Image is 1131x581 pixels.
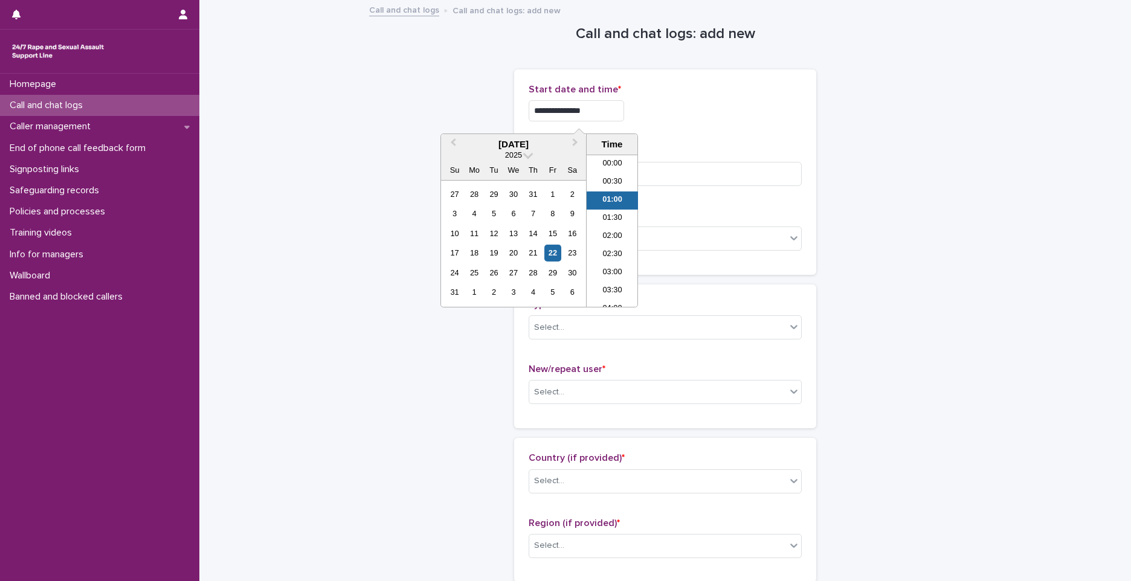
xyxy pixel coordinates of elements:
[446,162,463,178] div: Su
[505,284,521,300] div: Choose Wednesday, September 3rd, 2025
[505,245,521,261] div: Choose Wednesday, August 20th, 2025
[590,139,634,150] div: Time
[564,186,581,202] div: Choose Saturday, August 2nd, 2025
[466,162,482,178] div: Mo
[442,135,462,155] button: Previous Month
[544,162,561,178] div: Fr
[544,265,561,281] div: Choose Friday, August 29th, 2025
[466,205,482,222] div: Choose Monday, August 4th, 2025
[486,284,502,300] div: Choose Tuesday, September 2nd, 2025
[446,265,463,281] div: Choose Sunday, August 24th, 2025
[525,162,541,178] div: Th
[587,210,638,228] li: 01:30
[587,282,638,300] li: 03:30
[446,186,463,202] div: Choose Sunday, July 27th, 2025
[525,225,541,242] div: Choose Thursday, August 14th, 2025
[5,227,82,239] p: Training videos
[466,284,482,300] div: Choose Monday, September 1st, 2025
[564,265,581,281] div: Choose Saturday, August 30th, 2025
[544,284,561,300] div: Choose Friday, September 5th, 2025
[587,246,638,264] li: 02:30
[529,364,605,374] span: New/repeat user
[5,79,66,90] p: Homepage
[5,121,100,132] p: Caller management
[466,245,482,261] div: Choose Monday, August 18th, 2025
[529,453,625,463] span: Country (if provided)
[486,265,502,281] div: Choose Tuesday, August 26th, 2025
[534,539,564,552] div: Select...
[446,284,463,300] div: Choose Sunday, August 31st, 2025
[564,284,581,300] div: Choose Saturday, September 6th, 2025
[544,225,561,242] div: Choose Friday, August 15th, 2025
[486,245,502,261] div: Choose Tuesday, August 19th, 2025
[446,225,463,242] div: Choose Sunday, August 10th, 2025
[505,205,521,222] div: Choose Wednesday, August 6th, 2025
[5,100,92,111] p: Call and chat logs
[564,162,581,178] div: Sa
[587,264,638,282] li: 03:00
[567,135,586,155] button: Next Month
[587,173,638,191] li: 00:30
[486,162,502,178] div: Tu
[544,186,561,202] div: Choose Friday, August 1st, 2025
[534,475,564,487] div: Select...
[505,162,521,178] div: We
[505,150,522,159] span: 2025
[505,265,521,281] div: Choose Wednesday, August 27th, 2025
[5,185,109,196] p: Safeguarding records
[544,245,561,261] div: Choose Friday, August 22nd, 2025
[369,2,439,16] a: Call and chat logs
[544,205,561,222] div: Choose Friday, August 8th, 2025
[564,245,581,261] div: Choose Saturday, August 23rd, 2025
[587,228,638,246] li: 02:00
[5,164,89,175] p: Signposting links
[505,186,521,202] div: Choose Wednesday, July 30th, 2025
[441,139,586,150] div: [DATE]
[587,300,638,318] li: 04:00
[525,186,541,202] div: Choose Thursday, July 31st, 2025
[5,291,132,303] p: Banned and blocked callers
[446,245,463,261] div: Choose Sunday, August 17th, 2025
[486,205,502,222] div: Choose Tuesday, August 5th, 2025
[529,518,620,528] span: Region (if provided)
[453,3,561,16] p: Call and chat logs: add new
[525,245,541,261] div: Choose Thursday, August 21st, 2025
[446,205,463,222] div: Choose Sunday, August 3rd, 2025
[5,249,93,260] p: Info for managers
[10,39,106,63] img: rhQMoQhaT3yELyF149Cw
[529,85,621,94] span: Start date and time
[486,186,502,202] div: Choose Tuesday, July 29th, 2025
[564,225,581,242] div: Choose Saturday, August 16th, 2025
[514,25,816,43] h1: Call and chat logs: add new
[466,265,482,281] div: Choose Monday, August 25th, 2025
[525,265,541,281] div: Choose Thursday, August 28th, 2025
[505,225,521,242] div: Choose Wednesday, August 13th, 2025
[534,321,564,334] div: Select...
[587,155,638,173] li: 00:00
[564,205,581,222] div: Choose Saturday, August 9th, 2025
[5,143,155,154] p: End of phone call feedback form
[5,206,115,217] p: Policies and processes
[5,270,60,281] p: Wallboard
[486,225,502,242] div: Choose Tuesday, August 12th, 2025
[587,191,638,210] li: 01:00
[534,386,564,399] div: Select...
[525,284,541,300] div: Choose Thursday, September 4th, 2025
[466,186,482,202] div: Choose Monday, July 28th, 2025
[525,205,541,222] div: Choose Thursday, August 7th, 2025
[466,225,482,242] div: Choose Monday, August 11th, 2025
[445,184,582,302] div: month 2025-08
